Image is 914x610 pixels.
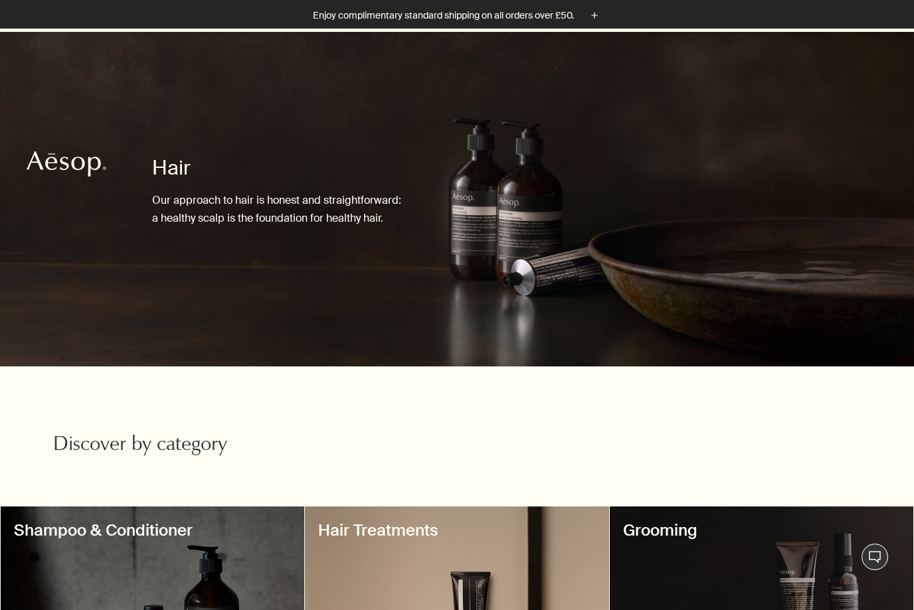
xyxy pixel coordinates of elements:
[318,520,596,541] h3: Hair Treatments
[152,155,404,181] h1: Hair
[623,520,901,541] h3: Grooming
[23,147,110,184] a: Aesop
[152,191,404,227] p: Our approach to hair is honest and straightforward: a healthy scalp is the foundation for healthy...
[313,9,574,23] p: Enjoy complimentary standard shipping on all orders over £50.
[53,433,322,459] h2: Discover by category
[862,544,888,570] button: Live Assistance
[27,151,106,177] svg: Aesop
[14,520,292,541] h3: Shampoo & Conditioner
[313,8,602,23] button: Enjoy complimentary standard shipping on all orders over £50.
